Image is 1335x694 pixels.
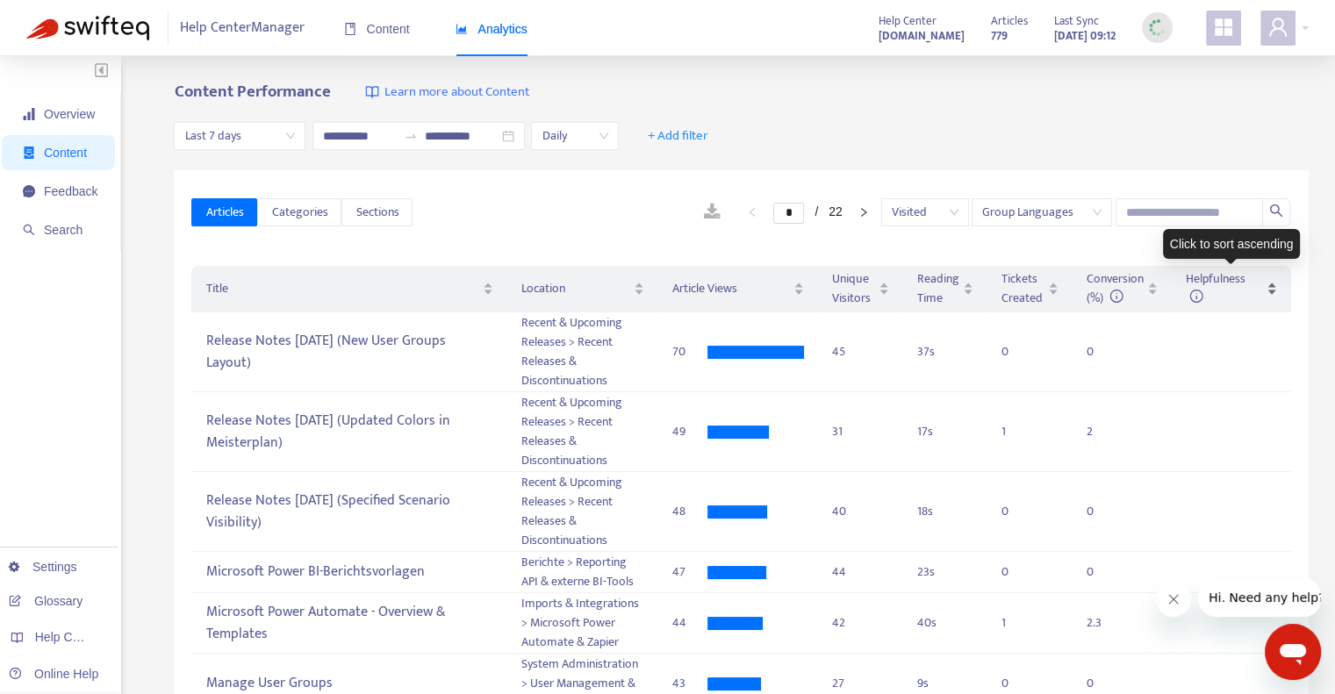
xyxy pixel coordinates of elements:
li: 1/22 [773,202,842,223]
span: Article Views [672,279,790,298]
div: 44 [672,613,707,633]
div: 40 s [917,613,973,633]
span: Articles [991,11,1028,31]
img: image-link [365,85,379,99]
iframe: Nachricht schließen [1156,582,1191,617]
span: search [23,224,35,236]
button: right [850,202,878,223]
div: Microsoft Power BI-Berichtsvorlagen [205,558,492,587]
div: 70 [672,342,707,361]
span: Daily [542,123,608,149]
span: Content [344,22,410,36]
div: 2.3 [1087,613,1122,633]
span: signal [23,108,35,120]
strong: [DOMAIN_NAME] [879,26,965,46]
iframe: Nachricht vom Unternehmen [1198,578,1321,617]
span: appstore [1213,17,1234,38]
span: container [23,147,35,159]
div: 49 [672,422,707,441]
div: 9 s [917,674,973,693]
span: Tickets Created [1001,269,1044,308]
span: Content [44,146,87,160]
li: Next Page [850,202,878,223]
button: + Add filter [635,122,721,150]
span: Learn more about Content [384,82,528,103]
div: 47 [672,562,707,582]
div: Release Notes [DATE] (Updated Colors in Meisterplan) [205,406,492,457]
button: left [738,202,766,223]
span: Group Languages [982,199,1102,225]
span: right [858,207,869,218]
th: Tickets Created [987,266,1073,312]
span: book [344,23,356,35]
a: Learn more about Content [365,82,528,103]
div: 23 s [917,562,973,582]
a: Settings [9,560,77,574]
div: Release Notes [DATE] (Specified Scenario Visibility) [205,486,492,537]
td: Imports & Integrations > Microsoft Power Automate & Zapier [507,593,658,654]
div: 42 [832,613,889,633]
div: 0 [1001,674,1037,693]
span: Last 7 days [184,123,295,149]
div: 0 [1001,342,1037,361]
a: Online Help [9,667,98,681]
span: / [815,204,818,218]
th: Article Views [658,266,818,312]
td: Recent & Upcoming Releases > Recent Releases & Discontinuations [507,392,658,472]
span: to [404,129,418,143]
img: sync_loading.0b5143dde30e3a21642e.gif [1146,17,1168,39]
span: Categories [271,203,327,222]
span: Location [521,279,630,298]
td: Recent & Upcoming Releases > Recent Releases & Discontinuations [507,472,658,552]
iframe: Schaltfläche zum Öffnen des Messaging-Fensters [1265,624,1321,680]
div: 0 [1001,502,1037,521]
td: Recent & Upcoming Releases > Recent Releases & Discontinuations [507,312,658,392]
th: Location [507,266,658,312]
strong: [DATE] 09:12 [1054,26,1116,46]
div: 18 s [917,502,973,521]
div: 0 [1001,562,1037,582]
span: + Add filter [648,125,708,147]
span: left [747,207,757,218]
a: [DOMAIN_NAME] [879,25,965,46]
span: area-chart [456,23,468,35]
div: 45 [832,342,889,361]
th: Unique Visitors [818,266,903,312]
span: Helpfulness [1186,268,1245,308]
span: user [1267,17,1288,38]
div: 40 [832,502,889,521]
div: 1 [1001,613,1037,633]
td: Berichte > Reporting API & externe BI-Tools [507,552,658,593]
span: Sections [355,203,398,222]
span: Analytics [456,22,528,36]
div: 2 [1087,422,1122,441]
strong: 779 [991,26,1008,46]
span: Unique Visitors [832,269,875,308]
div: 37 s [917,342,973,361]
span: Articles [205,203,243,222]
span: Search [44,223,83,237]
div: 1 [1001,422,1037,441]
div: Microsoft Power Automate - Overview & Templates [205,597,492,648]
div: 48 [672,502,707,521]
li: Previous Page [738,202,766,223]
span: Conversion (%) [1087,268,1144,308]
span: Overview [44,107,95,121]
button: Articles [191,198,257,226]
div: 0 [1087,674,1122,693]
span: Visited [892,199,958,225]
span: Title [205,279,478,298]
span: Help Center [879,11,937,31]
div: 0 [1087,342,1122,361]
span: Help Center Manager [180,11,305,45]
b: Content Performance [174,78,330,105]
div: 44 [832,562,889,582]
span: message [23,185,35,197]
div: 17 s [917,422,973,441]
div: 0 [1087,562,1122,582]
span: Feedback [44,184,97,198]
img: Swifteq [26,16,149,40]
span: search [1269,204,1283,218]
span: swap-right [404,129,418,143]
th: Title [191,266,506,312]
